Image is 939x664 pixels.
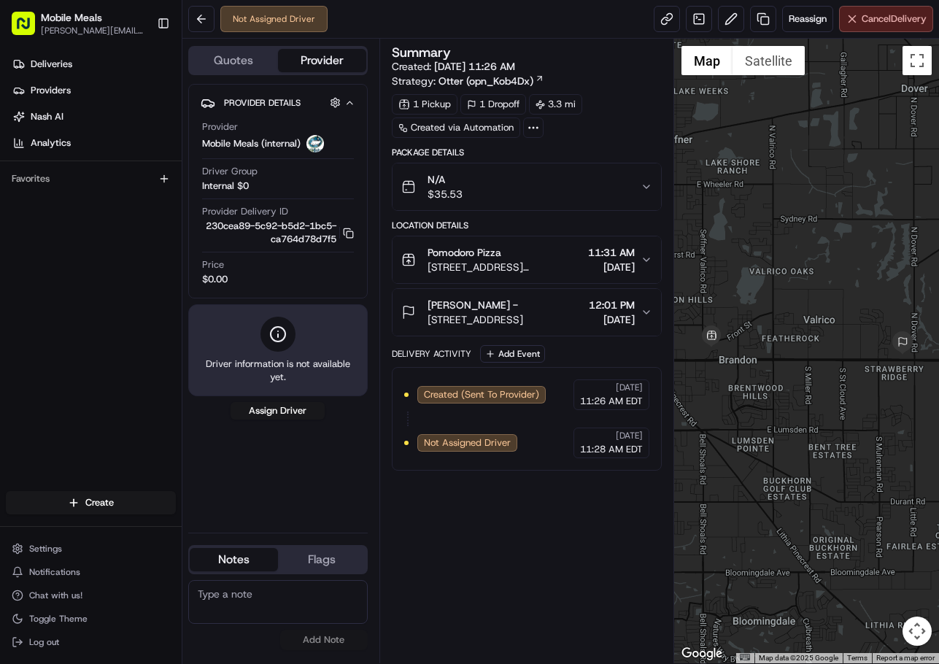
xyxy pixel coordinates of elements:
[480,345,545,363] button: Add Event
[392,117,520,138] a: Created via Automation
[231,402,325,420] button: Assign Driver
[393,289,661,336] button: [PERSON_NAME] -[STREET_ADDRESS]12:01 PM[DATE]
[85,496,114,509] span: Create
[789,12,827,26] span: Reassign
[529,94,582,115] div: 3.3 mi
[145,247,177,258] span: Pylon
[616,430,643,441] span: [DATE]
[589,312,635,327] span: [DATE]
[50,154,185,166] div: We're available if you need us!
[202,258,224,271] span: Price
[202,273,228,286] span: $0.00
[9,206,117,232] a: 📗Knowledge Base
[6,79,182,102] a: Providers
[428,298,518,312] span: [PERSON_NAME] -
[393,236,661,283] button: Pomodoro Pizza[STREET_ADDRESS][PERSON_NAME][PERSON_NAME]11:31 AM[DATE]
[428,260,582,274] span: [STREET_ADDRESS][PERSON_NAME][PERSON_NAME]
[6,167,176,190] div: Favorites
[50,139,239,154] div: Start new chat
[29,543,62,555] span: Settings
[588,245,635,260] span: 11:31 AM
[847,654,867,662] a: Terms (opens in new tab)
[202,220,354,246] button: 230cea89-5c92-b5d2-1bc5-ca764d78d7f5
[580,395,643,408] span: 11:26 AM EDT
[903,617,932,646] button: Map camera controls
[580,443,643,456] span: 11:28 AM EDT
[29,212,112,226] span: Knowledge Base
[428,187,463,201] span: $35.53
[38,94,241,109] input: Clear
[6,491,176,514] button: Create
[438,74,544,88] a: Otter (opn_Kob4Dx)
[424,436,511,449] span: Not Assigned Driver
[29,613,88,625] span: Toggle Theme
[29,636,59,648] span: Log out
[678,644,726,663] a: Open this area in Google Maps (opens a new window)
[392,94,457,115] div: 1 Pickup
[103,247,177,258] a: Powered byPylon
[202,120,238,134] span: Provider
[6,131,182,155] a: Analytics
[248,144,266,161] button: Start new chat
[782,6,833,32] button: Reassign
[306,135,324,153] img: MM.png
[460,94,526,115] div: 1 Dropoff
[392,220,662,231] div: Location Details
[29,566,80,578] span: Notifications
[588,260,635,274] span: [DATE]
[6,53,182,76] a: Deliveries
[392,46,451,59] h3: Summary
[733,46,805,75] button: Show satellite imagery
[15,58,266,82] p: Welcome 👋
[759,654,838,662] span: Map data ©2025 Google
[616,382,643,393] span: [DATE]
[15,15,44,44] img: Nash
[6,562,176,582] button: Notifications
[438,74,533,88] span: Otter (opn_Kob4Dx)
[6,105,182,128] a: Nash AI
[123,213,135,225] div: 💻
[392,147,662,158] div: Package Details
[190,548,278,571] button: Notes
[862,12,927,26] span: Cancel Delivery
[681,46,733,75] button: Show street map
[428,172,463,187] span: N/A
[190,49,278,72] button: Quotes
[201,90,355,115] button: Provider Details
[15,213,26,225] div: 📗
[29,590,82,601] span: Chat with us!
[41,25,145,36] button: [PERSON_NAME][EMAIL_ADDRESS][DOMAIN_NAME]
[202,165,258,178] span: Driver Group
[278,49,366,72] button: Provider
[876,654,935,662] a: Report a map error
[202,205,288,218] span: Provider Delivery ID
[31,110,63,123] span: Nash AI
[117,206,240,232] a: 💻API Documentation
[6,6,151,41] button: Mobile Meals[PERSON_NAME][EMAIL_ADDRESS][DOMAIN_NAME]
[31,84,71,97] span: Providers
[224,97,301,109] span: Provider Details
[428,245,501,260] span: Pomodoro Pizza
[392,59,515,74] span: Created:
[740,654,750,660] button: Keyboard shortcuts
[41,10,102,25] button: Mobile Meals
[15,139,41,166] img: 1736555255976-a54dd68f-1ca7-489b-9aae-adbdc363a1c4
[202,137,301,150] span: Mobile Meals (internal)
[392,348,471,360] div: Delivery Activity
[6,538,176,559] button: Settings
[424,388,539,401] span: Created (Sent To Provider)
[31,136,71,150] span: Analytics
[678,644,726,663] img: Google
[202,179,249,193] span: Internal $0
[138,212,234,226] span: API Documentation
[903,46,932,75] button: Toggle fullscreen view
[434,60,515,73] span: [DATE] 11:26 AM
[589,298,635,312] span: 12:01 PM
[278,548,366,571] button: Flags
[6,632,176,652] button: Log out
[392,74,544,88] div: Strategy:
[201,358,355,384] span: Driver information is not available yet.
